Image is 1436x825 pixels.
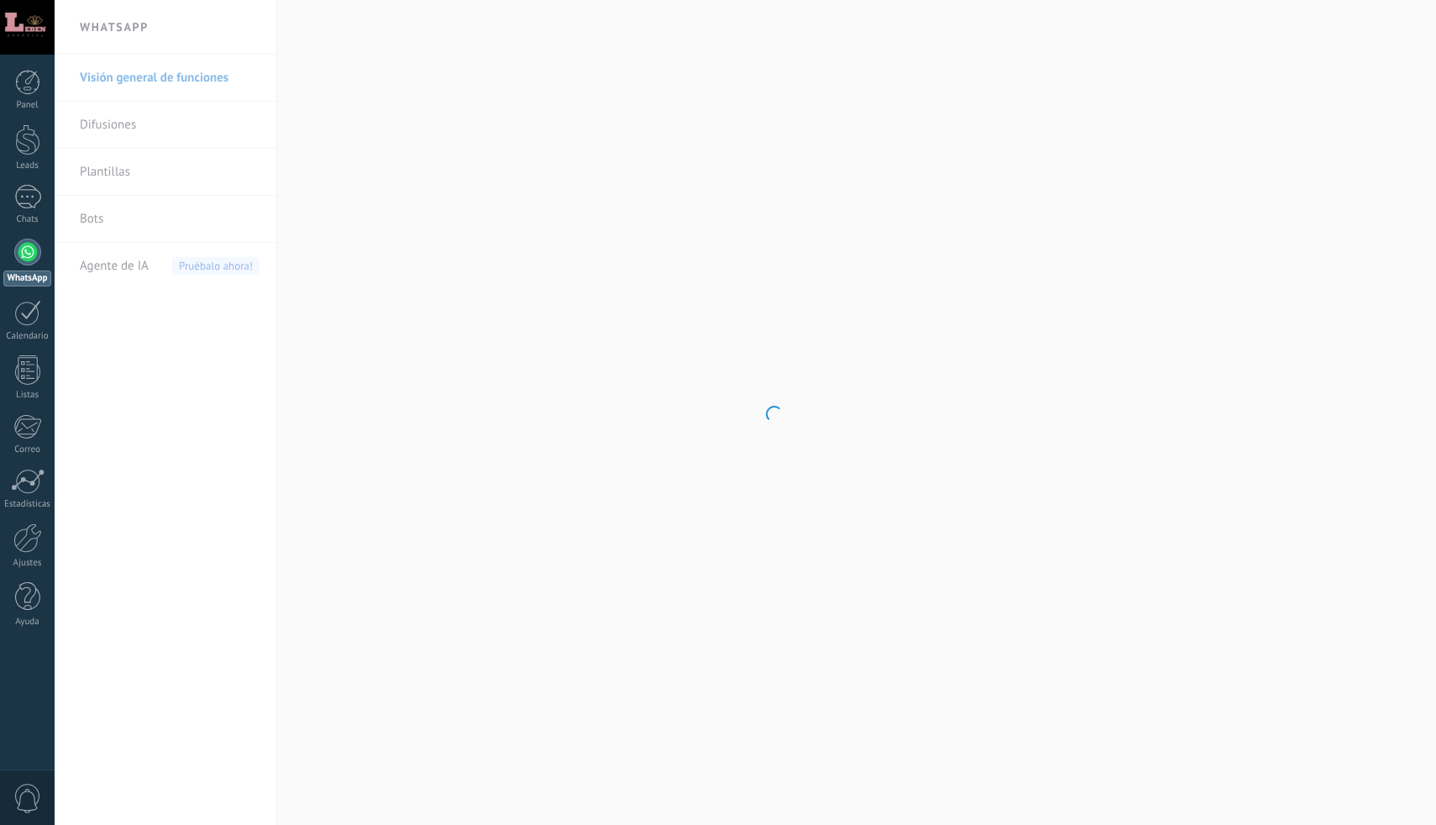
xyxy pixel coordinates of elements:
[3,444,52,455] div: Correo
[3,271,51,286] div: WhatsApp
[3,499,52,510] div: Estadísticas
[3,100,52,111] div: Panel
[3,160,52,171] div: Leads
[3,331,52,342] div: Calendario
[3,390,52,401] div: Listas
[3,617,52,628] div: Ayuda
[3,214,52,225] div: Chats
[3,558,52,569] div: Ajustes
